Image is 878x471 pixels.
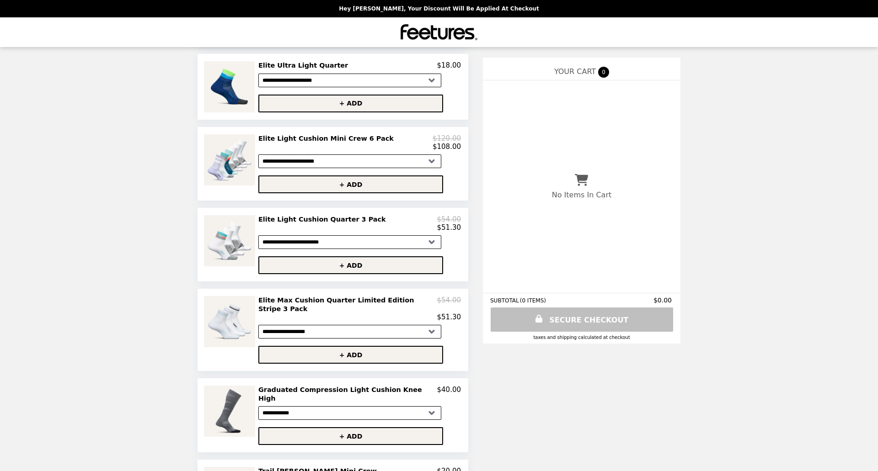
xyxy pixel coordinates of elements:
button: + ADD [258,346,443,364]
img: Elite Max Cushion Quarter Limited Edition Stripe 3 Pack [204,296,257,347]
button: + ADD [258,95,443,112]
span: 0 [598,67,609,78]
p: $54.00 [437,215,461,223]
button: + ADD [258,175,443,193]
p: $51.30 [437,223,461,232]
p: $18.00 [437,61,461,69]
img: Elite Light Cushion Mini Crew 6 Pack [204,134,257,185]
select: Select a product variant [258,154,441,168]
p: $108.00 [433,143,461,151]
h2: Elite Light Cushion Mini Crew 6 Pack [258,134,397,143]
span: SUBTOTAL [490,297,520,304]
h2: Elite Ultra Light Quarter [258,61,352,69]
button: + ADD [258,427,443,445]
h2: Elite Max Cushion Quarter Limited Edition Stripe 3 Pack [258,296,437,313]
span: $0.00 [653,296,673,304]
p: $54.00 [437,296,461,313]
img: Elite Light Cushion Quarter 3 Pack [204,215,257,266]
img: Elite Ultra Light Quarter [204,61,257,112]
select: Select a product variant [258,74,441,87]
span: ( 0 ITEMS ) [520,297,546,304]
h2: Graduated Compression Light Cushion Knee High [258,386,437,402]
div: Taxes and Shipping calculated at checkout [490,335,673,340]
img: Brand Logo [401,23,477,42]
h2: Elite Light Cushion Quarter 3 Pack [258,215,390,223]
p: $120.00 [433,134,461,143]
p: Hey [PERSON_NAME], your discount will be applied at checkout [339,5,539,12]
button: + ADD [258,256,443,274]
p: $51.30 [437,313,461,321]
p: No Items In Cart [552,191,611,199]
select: Select a product variant [258,406,441,420]
p: $40.00 [437,386,461,402]
select: Select a product variant [258,325,441,339]
select: Select a product variant [258,235,441,249]
img: Graduated Compression Light Cushion Knee High [204,386,257,437]
span: YOUR CART [554,67,596,76]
